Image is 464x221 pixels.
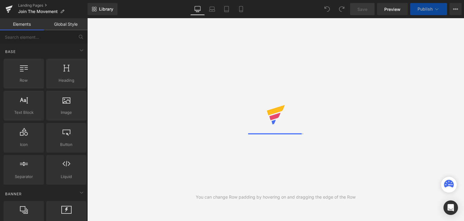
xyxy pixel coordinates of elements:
span: Icon [5,141,42,148]
button: More [449,3,462,15]
a: Tablet [219,3,234,15]
span: Heading [48,77,85,84]
span: Row [5,77,42,84]
button: Redo [336,3,348,15]
a: Landing Pages [18,3,88,8]
a: Mobile [234,3,248,15]
span: Publish [417,7,433,12]
span: Liquid [48,173,85,180]
a: Global Style [44,18,88,30]
a: Desktop [190,3,205,15]
span: Join The Movement [18,9,58,14]
a: New Library [88,3,118,15]
a: Laptop [205,3,219,15]
span: Library [99,6,113,12]
button: Undo [321,3,333,15]
div: You can change Row padding by hovering on and dragging the edge of the Row [196,194,356,200]
span: Text Block [5,109,42,116]
span: Image [48,109,85,116]
span: Save [357,6,367,12]
span: Preview [384,6,401,12]
span: Separator [5,173,42,180]
span: Banner [5,191,22,197]
span: Button [48,141,85,148]
div: Open Intercom Messenger [443,200,458,215]
span: Base [5,49,16,54]
a: Preview [377,3,408,15]
button: Publish [410,3,447,15]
